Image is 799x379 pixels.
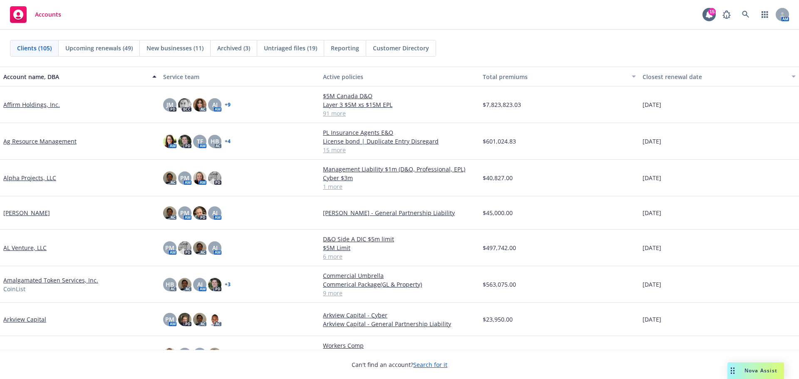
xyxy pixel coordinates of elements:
[643,72,787,81] div: Closest renewal date
[352,360,447,369] span: Can't find an account?
[643,315,661,324] span: [DATE]
[323,271,476,280] a: Commercial Umbrella
[212,208,218,217] span: AJ
[718,6,735,23] a: Report a Bug
[323,252,476,261] a: 6 more
[483,243,516,252] span: $497,742.00
[727,362,738,379] div: Drag to move
[643,173,661,182] span: [DATE]
[3,208,50,217] a: [PERSON_NAME]
[323,182,476,191] a: 1 more
[323,92,476,100] a: $5M Canada D&O
[479,67,639,87] button: Total premiums
[7,3,65,26] a: Accounts
[483,315,513,324] span: $23,950.00
[320,67,479,87] button: Active policies
[643,280,661,289] span: [DATE]
[264,44,317,52] span: Untriaged files (19)
[643,137,661,146] span: [DATE]
[483,280,516,289] span: $563,075.00
[180,208,189,217] span: PM
[643,100,661,109] span: [DATE]
[323,165,476,173] a: Management Liability $1m (D&O, Professional, EPL)
[323,341,476,350] a: Workers Comp
[413,361,447,369] a: Search for it
[178,135,191,148] img: photo
[3,72,147,81] div: Account name, DBA
[737,6,754,23] a: Search
[643,243,661,252] span: [DATE]
[212,243,218,252] span: AJ
[217,44,250,52] span: Archived (3)
[373,44,429,52] span: Customer Directory
[757,6,773,23] a: Switch app
[178,278,191,291] img: photo
[212,100,218,109] span: AJ
[483,208,513,217] span: $45,000.00
[331,44,359,52] span: Reporting
[17,44,52,52] span: Clients (105)
[323,173,476,182] a: Cyber $3m
[193,98,206,111] img: photo
[323,100,476,109] a: Layer 3 $5M xs $15M EPL
[483,137,516,146] span: $601,024.83
[146,44,203,52] span: New businesses (11)
[193,313,206,326] img: photo
[208,313,221,326] img: photo
[3,285,25,293] span: CoinList
[3,276,98,285] a: Amalgamated Token Services, Inc.
[643,208,661,217] span: [DATE]
[163,72,316,81] div: Service team
[323,137,476,146] a: License bond | Duplicate Entry Disregard
[65,44,133,52] span: Upcoming renewals (49)
[165,243,174,252] span: PM
[193,171,206,185] img: photo
[197,280,203,289] span: AJ
[178,313,191,326] img: photo
[178,241,191,255] img: photo
[208,348,221,361] img: photo
[163,348,176,361] img: photo
[163,135,176,148] img: photo
[180,173,189,182] span: PM
[208,278,221,291] img: photo
[163,206,176,220] img: photo
[225,102,231,107] a: + 9
[3,243,47,252] a: AL Venture, LLC
[323,208,476,217] a: [PERSON_NAME] - General Partnership Liability
[744,367,777,374] span: Nova Assist
[193,241,206,255] img: photo
[225,139,231,144] a: + 4
[160,67,320,87] button: Service team
[639,67,799,87] button: Closest renewal date
[3,315,46,324] a: Arkview Capital
[323,128,476,137] a: PL Insurance Agents E&O
[727,362,784,379] button: Nova Assist
[323,72,476,81] div: Active policies
[211,137,219,146] span: HB
[323,243,476,252] a: $5M Limit
[323,146,476,154] a: 15 more
[323,320,476,328] a: Arkview Capital - General Partnership Liability
[208,171,221,185] img: photo
[166,280,174,289] span: HB
[323,235,476,243] a: D&O Side A DIC $5m limit
[35,11,61,18] span: Accounts
[166,100,174,109] span: JM
[483,173,513,182] span: $40,827.00
[197,137,203,146] span: TF
[193,206,206,220] img: photo
[483,72,627,81] div: Total premiums
[323,289,476,297] a: 9 more
[323,280,476,289] a: Commerical Package(GL & Property)
[163,171,176,185] img: photo
[178,98,191,111] img: photo
[3,100,60,109] a: Affirm Holdings, Inc.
